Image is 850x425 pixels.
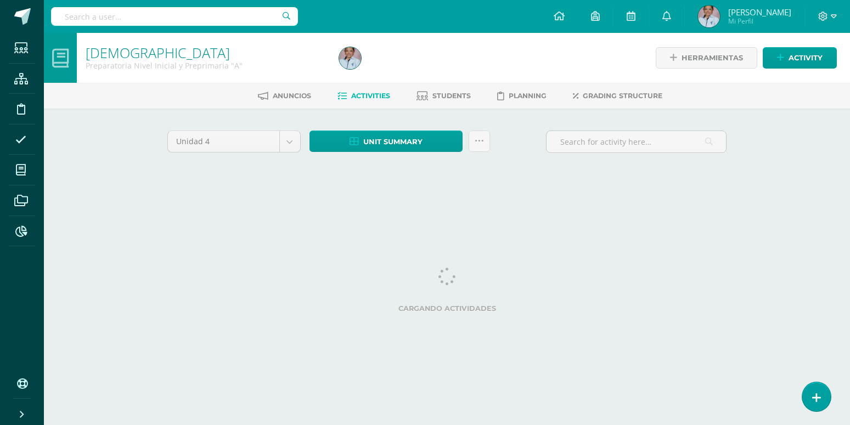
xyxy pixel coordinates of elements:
[698,5,720,27] img: 55aacedf8adb5f628c9ac20f0ef23465.png
[789,48,823,68] span: Activity
[583,92,662,100] span: Grading structure
[176,131,271,152] span: Unidad 4
[682,48,743,68] span: Herramientas
[339,47,361,69] img: 55aacedf8adb5f628c9ac20f0ef23465.png
[309,131,463,152] a: Unit summary
[351,92,390,100] span: Activities
[509,92,547,100] span: Planning
[497,87,547,105] a: Planning
[656,47,757,69] a: Herramientas
[547,131,726,152] input: Search for activity here…
[337,87,390,105] a: Activities
[86,43,230,62] a: [DEMOGRAPHIC_DATA]
[167,304,727,313] label: Cargando actividades
[168,131,300,152] a: Unidad 4
[728,16,791,26] span: Mi Perfil
[258,87,311,105] a: Anuncios
[432,92,471,100] span: Students
[51,7,298,26] input: Search a user…
[86,60,326,71] div: Preparatoria Nivel Inicial y Preprimaria 'A'
[573,87,662,105] a: Grading structure
[363,132,423,152] span: Unit summary
[86,45,326,60] h1: Evangelización
[273,92,311,100] span: Anuncios
[416,87,471,105] a: Students
[728,7,791,18] span: [PERSON_NAME]
[763,47,837,69] a: Activity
